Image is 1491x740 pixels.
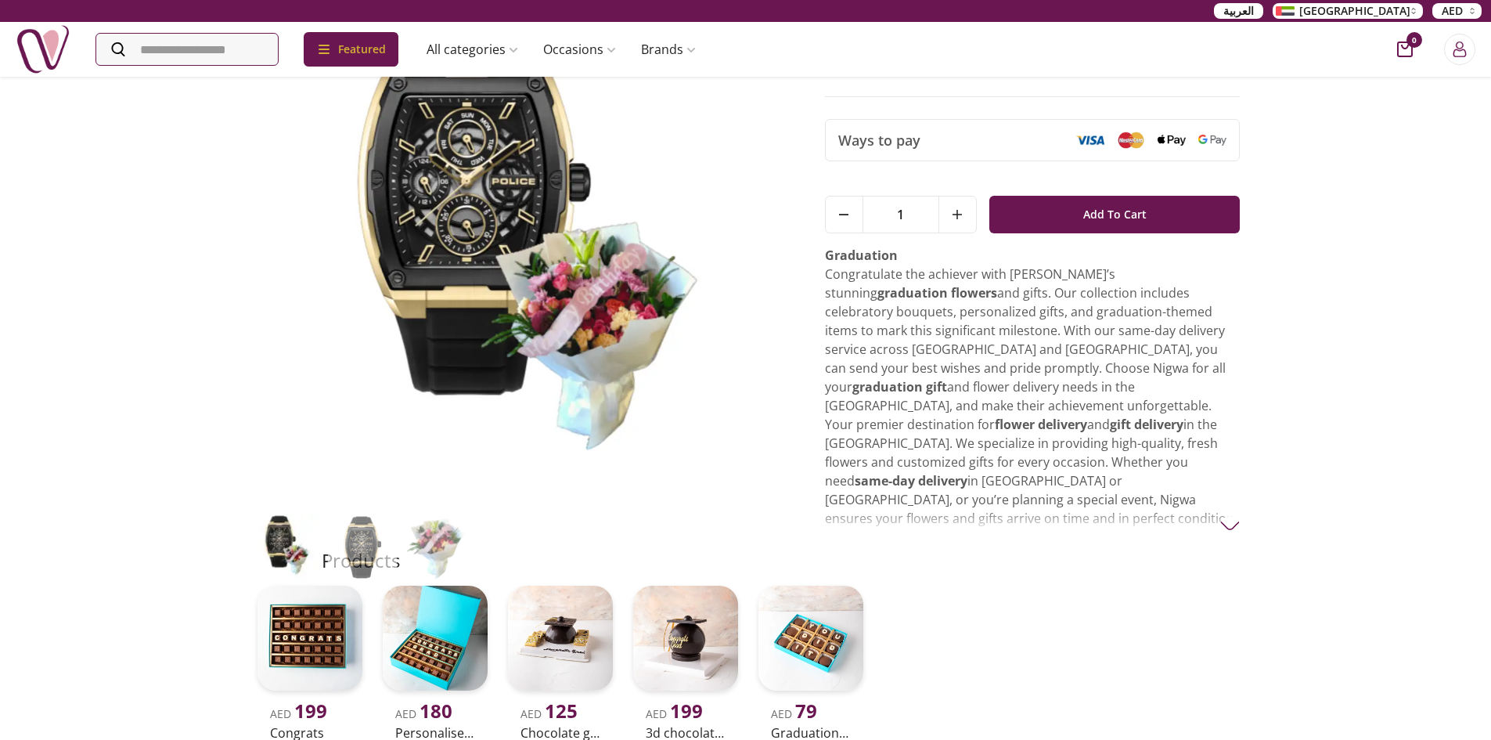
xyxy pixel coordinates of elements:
img: Google Pay [1198,135,1226,146]
img: Visa [1076,135,1104,146]
img: Arabic_dztd3n.png [1276,6,1295,16]
span: AED [395,706,452,721]
button: AED [1432,3,1482,19]
a: Occasions [531,34,628,65]
div: Congratulate the achiever with [PERSON_NAME]’s stunning and gifts. Our collection includes celebr... [825,246,1241,415]
img: uae-gifts-Congrats [258,586,362,691]
img: police watches gifts 1 [328,513,397,582]
span: 1 [863,197,938,233]
input: Search [96,34,278,65]
span: AED [520,706,578,721]
span: 180 [420,698,452,724]
strong: same-day delivery [855,472,967,489]
a: Brands [628,34,708,65]
img: Apple Pay [1158,135,1186,146]
img: uae-gifts-Chocolate Graduation Hat by NJD [508,586,613,691]
button: Login [1444,34,1475,65]
span: AED [270,706,327,721]
img: Mastercard [1117,132,1145,148]
button: [GEOGRAPHIC_DATA] [1273,3,1423,19]
span: AED [771,706,817,721]
div: Featured [304,32,398,67]
span: Add To Cart [1083,200,1147,229]
span: 199 [294,698,327,724]
img: uae-gifts-Personalised Graduation Chocolate by NJD [383,586,488,691]
button: Add To Cart [989,196,1241,233]
button: cart-button [1397,42,1413,57]
img: uae-gifts-3D Chocolate Graduation Hat by NJD [633,586,738,691]
span: AED [1442,3,1463,19]
strong: graduation gift [852,378,947,395]
span: [GEOGRAPHIC_DATA] [1299,3,1410,19]
span: العربية [1223,3,1254,19]
img: uae-gifts-Graduation Chocolate Oreos by NJD [758,586,863,691]
img: police watches gifts 1 [405,513,474,582]
span: 0 [1406,32,1422,48]
span: 125 [545,698,578,724]
strong: flower delivery [995,416,1087,433]
strong: graduation flowers [877,284,997,301]
span: 199 [670,698,703,724]
img: Nigwa-uae-gifts [16,22,70,77]
strong: Graduation [825,247,898,264]
span: 79 [795,698,817,724]
strong: gift delivery [1110,416,1183,433]
img: police watches gifts 1 [251,513,320,582]
span: AED [646,706,703,721]
p: Your premier destination for and in the [GEOGRAPHIC_DATA]. We specialize in providing high-qualit... [825,415,1241,622]
span: Ways to pay [838,129,920,151]
a: All categories [414,34,531,65]
img: arrow [1220,516,1240,536]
